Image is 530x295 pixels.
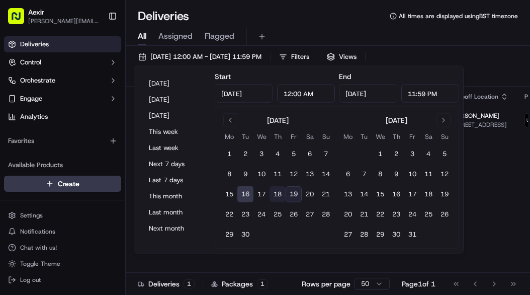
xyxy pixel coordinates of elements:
[4,208,121,223] button: Settings
[388,227,404,243] button: 30
[28,7,44,17] button: Aexir
[237,166,253,182] button: 9
[237,186,253,202] button: 16
[322,50,361,64] button: Views
[45,106,138,114] div: We're available if you need us!
[286,206,302,223] button: 26
[221,131,237,142] th: Monday
[156,129,183,141] button: See all
[436,113,451,127] button: Go to next month
[237,206,253,223] button: 23
[356,131,372,142] th: Tuesday
[253,166,270,182] button: 10
[404,146,420,162] button: 3
[89,183,110,191] span: [DATE]
[221,146,237,162] button: 1
[138,279,195,289] div: Deliveries
[302,131,318,142] th: Saturday
[302,186,318,202] button: 20
[144,125,205,139] button: This week
[286,146,302,162] button: 5
[4,54,121,70] button: Control
[144,93,205,107] button: [DATE]
[302,206,318,223] button: 27
[4,257,121,271] button: Toggle Theme
[420,186,436,202] button: 18
[28,17,100,25] button: [PERSON_NAME][EMAIL_ADDRESS][DOMAIN_NAME]
[20,76,55,85] span: Orchestrate
[144,157,205,171] button: Next 7 days
[237,227,253,243] button: 30
[436,166,453,182] button: 12
[221,206,237,223] button: 22
[138,8,189,24] h1: Deliveries
[404,227,420,243] button: 31
[253,206,270,223] button: 24
[4,72,121,89] button: Orchestrate
[372,131,388,142] th: Wednesday
[420,206,436,223] button: 25
[4,4,104,28] button: Aexir[PERSON_NAME][EMAIL_ADDRESS][DOMAIN_NAME]
[4,36,121,52] a: Deliveries
[340,206,356,223] button: 20
[286,166,302,182] button: 12
[158,30,193,42] span: Assigned
[10,96,28,114] img: 1736555255976-a54dd68f-1ca7-489b-9aae-adbdc363a1c4
[318,166,334,182] button: 14
[10,146,26,163] img: Asad Riaz
[221,166,237,182] button: 8
[277,85,335,103] input: Time
[386,115,407,125] div: [DATE]
[339,52,357,61] span: Views
[267,115,289,125] div: [DATE]
[257,279,268,288] div: 1
[399,12,518,20] span: All times are displayed using BST timezone
[436,146,453,162] button: 5
[401,85,460,103] input: Time
[340,131,356,142] th: Monday
[20,260,60,268] span: Toggle Theme
[83,183,87,191] span: •
[420,166,436,182] button: 11
[144,205,205,219] button: Last month
[100,220,122,228] span: Pylon
[89,156,110,164] span: [DATE]
[372,166,388,182] button: 8
[302,166,318,182] button: 13
[205,30,234,42] span: Flagged
[4,176,121,192] button: Create
[340,227,356,243] button: 27
[404,186,420,202] button: 17
[31,156,81,164] span: [PERSON_NAME]
[270,146,286,162] button: 4
[150,52,261,61] span: [DATE] 12:00 AM - [DATE] 11:59 PM
[20,58,41,67] span: Control
[302,146,318,162] button: 6
[388,206,404,223] button: 23
[237,146,253,162] button: 2
[221,186,237,202] button: 15
[340,186,356,202] button: 13
[388,146,404,162] button: 2
[4,241,121,255] button: Chat with us!
[270,131,286,142] th: Thursday
[221,227,237,243] button: 29
[71,220,122,228] a: Powered byPylon
[58,179,79,189] span: Create
[83,156,87,164] span: •
[144,141,205,155] button: Last week
[26,65,181,76] input: Got a question? Start typing here...
[10,131,67,139] div: Past conversations
[372,206,388,223] button: 22
[184,279,195,288] div: 1
[318,146,334,162] button: 7
[402,279,435,289] div: Page 1 of 1
[372,186,388,202] button: 15
[144,189,205,203] button: This month
[291,52,309,61] span: Filters
[253,131,270,142] th: Wednesday
[144,173,205,187] button: Last 7 days
[270,186,286,202] button: 18
[20,94,42,103] span: Engage
[302,279,350,289] p: Rows per page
